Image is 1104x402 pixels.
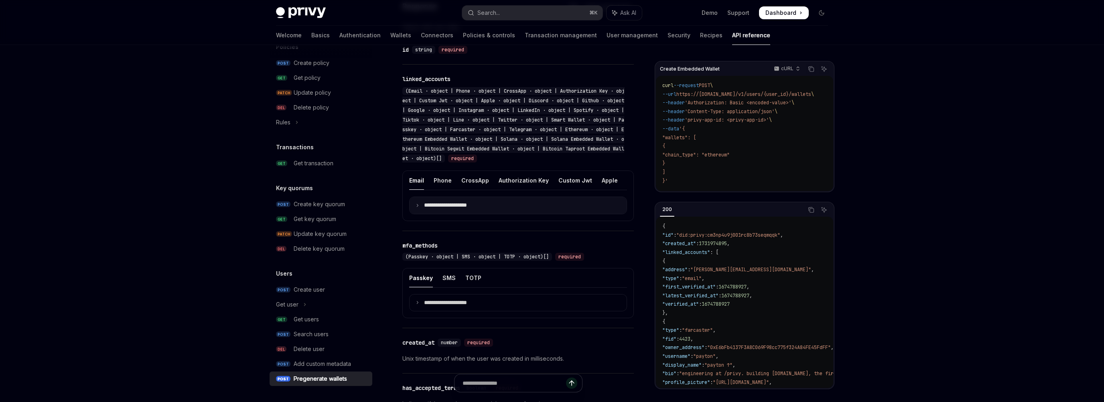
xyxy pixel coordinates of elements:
[294,374,347,384] div: Pregenerate wallets
[721,388,724,394] span: :
[276,317,287,323] span: GET
[270,100,372,115] a: DELDelete policy
[699,301,702,307] span: :
[704,344,707,351] span: :
[662,169,665,175] span: ]
[294,229,347,239] div: Update key quorum
[294,158,333,168] div: Get transaction
[662,370,676,377] span: "bio"
[699,240,727,247] span: 1731974895
[831,344,834,351] span: ,
[441,339,458,346] span: number
[759,6,809,19] a: Dashboard
[270,357,372,371] a: POSTAdd custom metadata
[461,171,489,190] div: CrossApp
[311,26,330,45] a: Basics
[662,336,676,342] span: "fid"
[662,160,665,166] span: }
[421,26,453,45] a: Connectors
[662,91,676,97] span: --url
[662,275,679,282] span: "type"
[566,378,577,389] button: Send message
[276,7,326,18] img: dark logo
[294,329,329,339] div: Search users
[402,339,434,347] div: created_at
[699,82,710,89] span: POST
[662,353,690,359] span: "username"
[294,73,321,83] div: Get policy
[660,66,720,72] span: Create Embedded Wallet
[276,216,287,222] span: GET
[674,232,676,238] span: :
[607,6,642,20] button: Toggle assistant panel
[662,301,699,307] span: "verified_at"
[685,108,775,115] span: 'Content-Type: application/json'
[294,88,331,97] div: Update policy
[294,103,329,112] div: Delete policy
[747,284,749,290] span: ,
[620,9,636,17] span: Ask AI
[276,287,290,293] span: POST
[662,249,710,256] span: "linked_accounts"
[662,117,685,123] span: --header
[270,56,372,70] a: POSTCreate policy
[270,342,372,356] a: DELDelete user
[294,58,329,68] div: Create policy
[662,223,665,229] span: {
[525,26,597,45] a: Transaction management
[662,126,679,132] span: --data
[775,108,777,115] span: \
[662,344,704,351] span: "owner_address"
[690,353,693,359] span: :
[276,142,314,152] h5: Transactions
[276,75,287,81] span: GET
[819,64,829,74] button: Ask AI
[558,171,592,190] div: Custom Jwt
[662,134,696,141] span: "wallets": [
[710,379,713,386] span: :
[402,46,409,54] div: id
[294,315,319,324] div: Get users
[448,154,477,162] div: required
[702,9,718,17] a: Demo
[390,26,411,45] a: Wallets
[769,62,804,76] button: cURL
[409,268,433,287] div: Passkey
[270,312,372,327] a: GETGet users
[674,82,699,89] span: --request
[662,292,718,299] span: "latest_verified_at"
[270,212,372,226] a: GETGet key quorum
[662,284,716,290] span: "first_verified_at"
[339,26,381,45] a: Authentication
[662,388,721,394] span: "profile_picture_url"
[402,354,634,363] p: Unix timestamp of when the user was created in milliseconds.
[276,60,290,66] span: POST
[662,258,665,264] span: {
[276,269,292,278] h5: Users
[662,82,674,89] span: curl
[710,249,718,256] span: : [
[442,268,456,287] div: SMS
[276,346,286,352] span: DEL
[462,6,603,20] button: Open search
[716,284,718,290] span: :
[294,244,345,254] div: Delete key quorum
[700,26,722,45] a: Recipes
[732,26,770,45] a: API reference
[806,64,816,74] button: Copy the contents from the code block
[276,246,286,252] span: DEL
[276,90,292,96] span: PATCH
[811,91,814,97] span: \
[662,178,668,184] span: }'
[682,327,713,333] span: "farcaster"
[815,6,828,19] button: Toggle dark mode
[294,344,325,354] div: Delete user
[276,231,292,237] span: PATCH
[769,117,772,123] span: \
[676,370,679,377] span: :
[589,10,598,16] span: ⌘ K
[434,171,452,190] div: Phone
[276,361,290,367] span: POST
[270,242,372,256] a: DELDelete key quorum
[465,268,481,287] div: TOTP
